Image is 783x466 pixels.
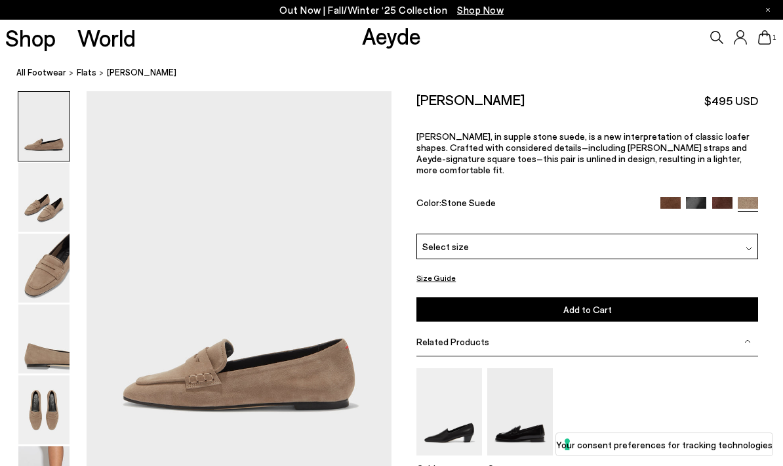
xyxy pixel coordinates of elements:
[416,131,758,175] p: [PERSON_NAME], in supple stone suede, is a new interpretation of classic loafer shapes. Crafted w...
[416,197,649,212] div: Color:
[457,4,504,16] span: Navigate to /collections/new-in
[416,336,489,347] span: Related Products
[18,234,70,303] img: Alfie Suede Loafers - Image 3
[556,438,773,452] label: Your consent preferences for tracking technologies
[16,66,66,79] a: All Footwear
[16,55,783,91] nav: breadcrumb
[362,22,421,49] a: Aeyde
[744,338,751,345] img: svg%3E
[556,433,773,455] button: Your consent preferences for tracking technologies
[416,91,525,108] h2: [PERSON_NAME]
[77,66,96,79] a: flats
[18,163,70,232] img: Alfie Suede Loafers - Image 2
[441,197,496,208] span: Stone Suede
[422,240,469,253] span: Select size
[5,26,56,49] a: Shop
[758,30,771,45] a: 1
[746,245,752,252] img: svg%3E
[279,2,504,18] p: Out Now | Fall/Winter ‘25 Collection
[416,297,758,322] button: Add to Cart
[487,368,553,455] img: Oscar Leather Loafers
[77,26,136,49] a: World
[771,34,778,41] span: 1
[416,368,482,455] img: Gabby Almond-Toe Loafers
[704,93,758,109] span: $495 USD
[77,67,96,77] span: flats
[107,66,176,79] span: [PERSON_NAME]
[18,92,70,161] img: Alfie Suede Loafers - Image 1
[563,304,612,315] span: Add to Cart
[416,270,456,286] button: Size Guide
[18,305,70,373] img: Alfie Suede Loafers - Image 4
[18,375,70,444] img: Alfie Suede Loafers - Image 5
